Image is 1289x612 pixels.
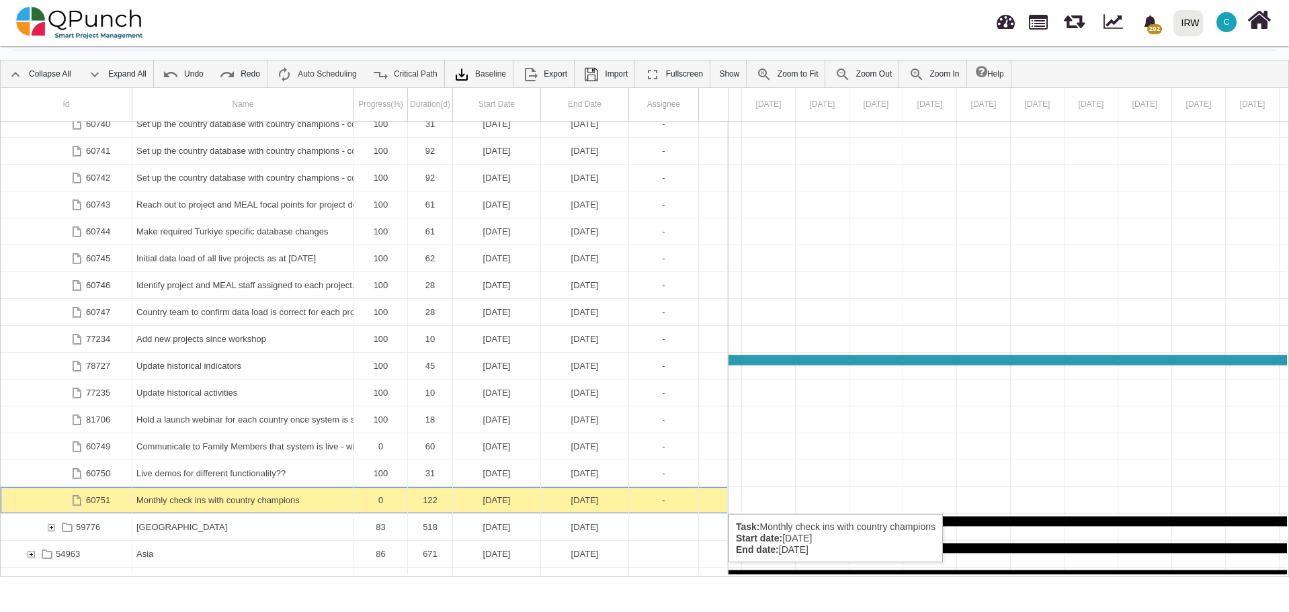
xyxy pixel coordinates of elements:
div: - [633,111,694,137]
div: Task: Initial data load of all live projects as at 01-07-2024 Start date: 01-12-2024 End date: 31... [1,245,728,272]
div: 28 [408,272,453,298]
div: [DATE] [457,380,536,406]
div: [DATE] [457,272,536,298]
a: Baseline [447,60,513,87]
div: - [629,165,699,191]
div: 77234 [1,326,132,352]
div: - [633,138,694,164]
div: 28 [412,299,448,325]
div: Ongoing Support & Onboarding [132,568,354,594]
div: 31-10-2024 [541,165,629,191]
div: 100 [354,191,408,218]
div: 60751 [86,487,110,513]
div: Task: Hold a launch webinar for each country once system is set up and ready for ongoing use Star... [1,406,728,433]
div: 28-02-2025 [541,299,629,325]
div: 62 [412,245,448,271]
div: 254 [408,568,453,594]
img: ic_export_24.4e1404f.png [522,67,538,83]
div: 31-01-2025 [541,245,629,271]
div: [DATE] [457,299,536,325]
div: Update historical indicators [132,353,354,379]
a: Show [712,60,746,87]
span: Dashboard [997,8,1015,28]
a: bell fill292 [1135,1,1168,43]
div: 77235 [1,380,132,406]
div: 518 [408,514,453,540]
div: 60746 [1,272,132,298]
div: 02-07-2025 [541,326,629,352]
div: 77235 [86,380,110,406]
div: 59776 [1,514,132,540]
div: - [629,218,699,245]
div: 60750 [1,460,132,486]
div: 62 [408,245,453,271]
div: 100 [358,111,403,137]
div: 61 [408,218,453,245]
div: Task: Set up the country database with country champions - complete country implementation partne... [1,111,728,138]
div: Task: Yemen Start date: 01-08-2024 End date: 31-12-2025 [1,514,728,541]
div: Assignee [629,88,699,121]
div: Task: Add new projects since workshop Start date: 23-06-2025 End date: 02-07-2025 [1,326,728,353]
div: 11 Aug 2025 [1226,88,1280,121]
div: Progress(%) [354,88,408,121]
div: 14-08-2025 [541,353,629,379]
a: Zoom In [902,60,966,87]
div: 77234 [86,326,110,352]
a: Zoom Out [828,60,899,87]
div: Hold a launch webinar for each country once system is set up and ready for ongoing use [132,406,354,433]
a: Help [969,60,1011,87]
div: 10 [412,326,448,352]
div: [DATE] [545,380,624,406]
img: ic_redo_24.f94b082.png [219,67,235,83]
div: Identify project and MEAL staff assigned to each project. [132,272,354,298]
div: 28-02-2025 [541,272,629,298]
div: Reach out to project and MEAL focal points for project documentation [132,191,354,218]
div: [DATE] [545,245,624,271]
div: - [633,272,694,298]
div: Task: Set up the country database with country champions - complete roles, users and permissions ... [1,165,728,191]
div: - [629,406,699,433]
div: 31 [408,111,453,137]
span: Projects [1029,9,1048,30]
div: Monthly check ins with country champions [132,487,354,513]
div: Set up the country database with country champions - complete country geo database [136,138,349,164]
div: 23-06-2025 [453,326,541,352]
div: 60751 [1,487,132,513]
div: 31-12-2025 [541,514,629,540]
div: 671 [408,541,453,567]
a: Expand All [80,60,153,87]
i: Home [1247,7,1271,33]
div: 60745 [1,245,132,271]
div: Reach out to project and MEAL focal points for project documentation [136,191,349,218]
div: 100 [358,299,403,325]
img: save.4d96896.png [583,67,599,83]
div: 10 [408,326,453,352]
div: 100 [358,138,403,164]
div: 100 [354,218,408,245]
div: 100 [358,326,403,352]
div: Live demos for different functionality?? [132,460,354,486]
div: - [633,433,694,460]
div: Start Date [453,88,541,121]
div: Task: Live demos for different functionality?? Start date: 01-03-2025 End date: 31-03-2025 [1,460,728,487]
div: 31-12-2024 [541,218,629,245]
a: Undo [156,60,210,87]
div: 18 [408,406,453,433]
div: 54963 [1,541,132,567]
div: 01-09-2025 [453,433,541,460]
div: Make required Turkiye specific database changes [132,218,354,245]
div: 100 [358,191,403,218]
div: 61 [412,191,448,218]
div: Task: Monthly check ins with country champions Start date: 01-09-2025 End date: 31-12-2025 [1,487,728,514]
div: Name [132,88,354,121]
div: Task: Asia Start date: 01-03-2024 End date: 31-12-2025 [1,541,728,568]
div: Country team to confirm data load is correct for each project [136,299,349,325]
div: 01-08-2024 [453,165,541,191]
img: ic_expand_all_24.71e1805.png [87,67,103,83]
div: Dynamic Report [1097,1,1135,45]
a: Critical Path [366,60,444,87]
div: 50 [354,568,408,594]
div: - [629,380,699,406]
div: 03-09-2025 [541,406,629,433]
span: C [1224,18,1230,26]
